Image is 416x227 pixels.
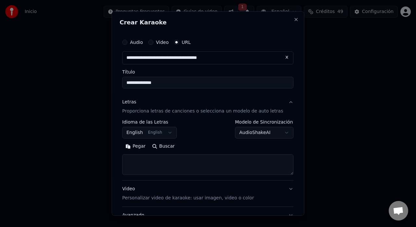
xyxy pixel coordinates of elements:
p: Personalizar video de karaoke: usar imagen, video o color [122,195,254,201]
label: Audio [130,40,143,45]
button: Avanzado [122,207,293,224]
label: Idioma de las Letras [122,120,177,124]
label: Título [122,70,293,74]
label: Video [156,40,169,45]
p: Proporciona letras de canciones o selecciona un modelo de auto letras [122,108,283,114]
button: LetrasProporciona letras de canciones o selecciona un modelo de auto letras [122,94,293,120]
h2: Crear Karaoke [120,20,296,25]
button: VideoPersonalizar video de karaoke: usar imagen, video o color [122,180,293,207]
label: URL [182,40,191,45]
div: LetrasProporciona letras de canciones o selecciona un modelo de auto letras [122,120,293,180]
button: Pegar [122,141,149,152]
div: Letras [122,99,136,105]
button: Buscar [149,141,178,152]
div: Video [122,186,254,201]
label: Modelo de Sincronización [235,120,294,124]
